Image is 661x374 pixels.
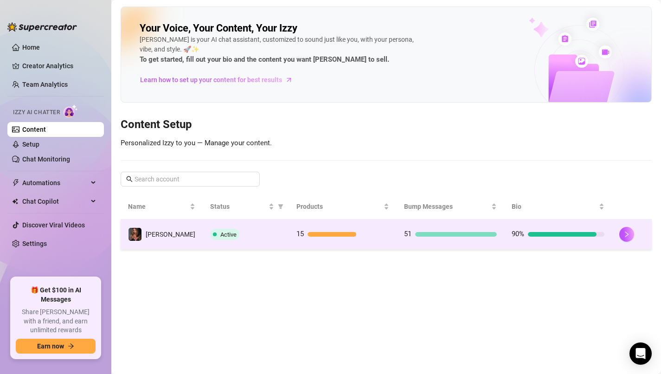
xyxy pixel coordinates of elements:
img: AI Chatter [64,104,78,118]
a: Creator Analytics [22,58,96,73]
span: Bio [512,201,597,212]
span: Bump Messages [404,201,489,212]
span: 51 [404,230,411,238]
a: Settings [22,240,47,247]
h2: Your Voice, Your Content, Your Izzy [140,22,297,35]
a: Discover Viral Videos [22,221,85,229]
th: Bump Messages [397,194,504,219]
span: Chat Copilot [22,194,88,209]
span: 90% [512,230,524,238]
img: Denise [128,228,141,241]
span: Share [PERSON_NAME] with a friend, and earn unlimited rewards [16,308,96,335]
span: right [623,231,630,238]
a: Team Analytics [22,81,68,88]
a: Home [22,44,40,51]
span: Status [210,201,267,212]
img: Chat Copilot [12,198,18,205]
strong: To get started, fill out your bio and the content you want [PERSON_NAME] to sell. [140,55,389,64]
span: filter [278,204,283,209]
span: 🎁 Get $100 in AI Messages [16,286,96,304]
span: search [126,176,133,182]
button: right [619,227,634,242]
h3: Content Setup [121,117,652,132]
th: Status [203,194,289,219]
span: Name [128,201,188,212]
th: Products [289,194,397,219]
input: Search account [135,174,247,184]
a: Content [22,126,46,133]
span: Automations [22,175,88,190]
img: logo-BBDzfeDw.svg [7,22,77,32]
a: Chat Monitoring [22,155,70,163]
img: ai-chatter-content-library-cLFOSyPT.png [507,7,651,102]
span: Earn now [37,342,64,350]
button: Earn nowarrow-right [16,339,96,354]
span: thunderbolt [12,179,19,187]
span: Personalized Izzy to you — Manage your content. [121,139,272,147]
span: Learn how to set up your content for best results [140,75,282,85]
span: [PERSON_NAME] [146,231,195,238]
span: Active [220,231,237,238]
th: Bio [504,194,612,219]
span: arrow-right [68,343,74,349]
div: [PERSON_NAME] is your AI chat assistant, customized to sound just like you, with your persona, vi... [140,35,418,65]
div: Open Intercom Messenger [629,342,652,365]
span: 15 [296,230,304,238]
span: Products [296,201,382,212]
th: Name [121,194,203,219]
span: arrow-right [284,75,294,84]
span: filter [276,200,285,213]
a: Learn how to set up your content for best results [140,72,300,87]
a: Setup [22,141,39,148]
span: Izzy AI Chatter [13,108,60,117]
